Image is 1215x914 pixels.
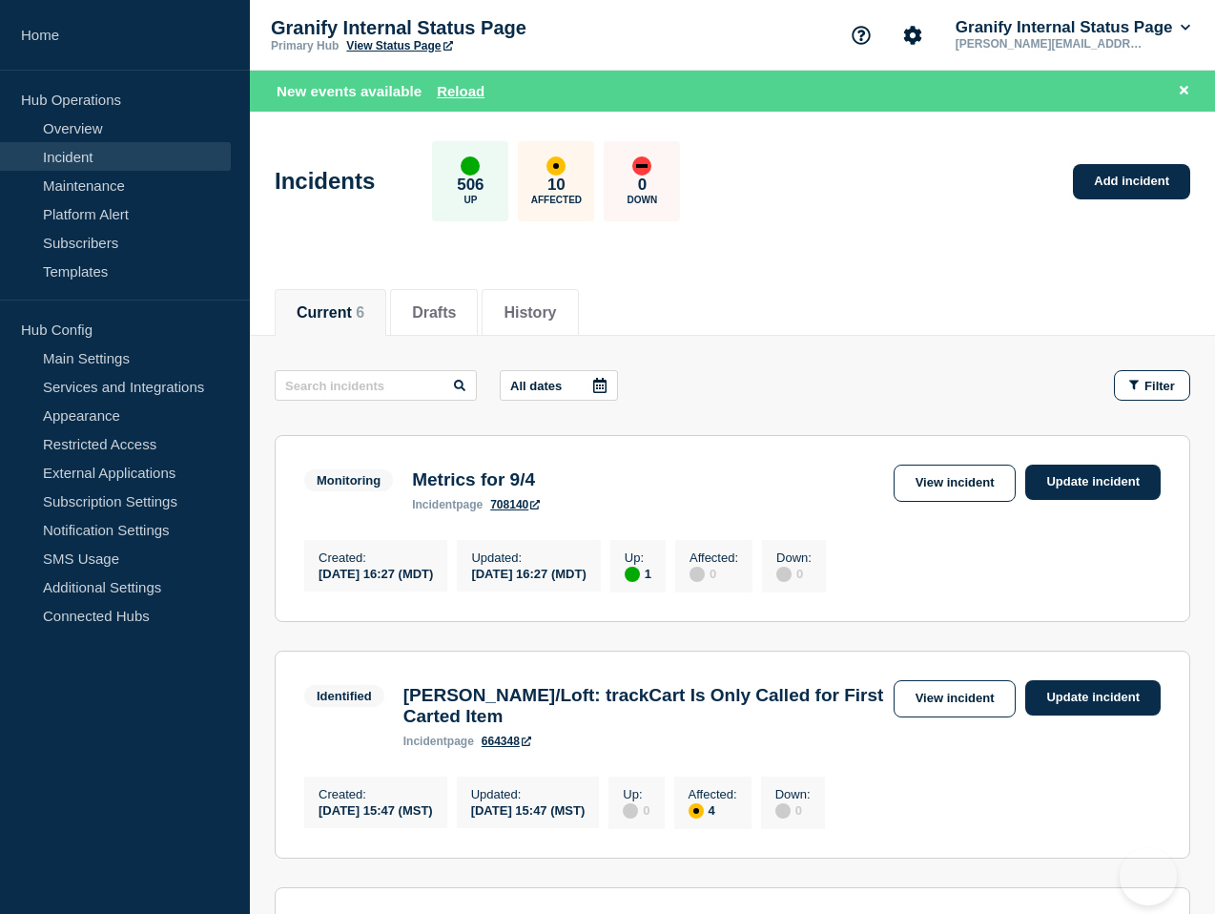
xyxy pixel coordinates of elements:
[471,801,586,818] div: [DATE] 15:47 (MST)
[412,498,456,511] span: incident
[457,176,484,195] p: 506
[689,803,704,819] div: affected
[412,498,483,511] p: page
[894,465,1017,502] a: View incident
[775,803,791,819] div: disabled
[500,370,618,401] button: All dates
[277,83,422,99] span: New events available
[1144,379,1175,393] span: Filter
[471,550,586,565] p: Updated :
[1120,848,1177,905] iframe: Help Scout Beacon - Open
[632,156,651,176] div: down
[623,801,649,819] div: 0
[346,39,452,52] a: View Status Page
[271,39,339,52] p: Primary Hub
[689,801,737,819] div: 4
[319,565,433,581] div: [DATE] 16:27 (MDT)
[841,15,881,55] button: Support
[504,304,556,322] button: History
[893,15,933,55] button: Account settings
[510,379,562,393] p: All dates
[690,550,738,565] p: Affected :
[461,156,480,176] div: up
[319,550,433,565] p: Created :
[275,370,477,401] input: Search incidents
[546,156,566,176] div: affected
[628,195,658,205] p: Down
[952,37,1150,51] p: [PERSON_NAME][EMAIL_ADDRESS][PERSON_NAME][DOMAIN_NAME]
[1073,164,1190,199] a: Add incident
[625,550,651,565] p: Up :
[625,565,651,582] div: 1
[1025,680,1161,716] a: Update incident
[894,680,1017,717] a: View incident
[275,168,375,195] h1: Incidents
[490,498,540,511] a: 708140
[690,567,705,582] div: disabled
[690,565,738,582] div: 0
[776,550,812,565] p: Down :
[304,469,393,491] span: Monitoring
[625,567,640,582] div: up
[437,83,484,99] button: Reload
[638,176,647,195] p: 0
[776,565,812,582] div: 0
[689,787,737,801] p: Affected :
[403,735,447,748] span: incident
[471,787,586,801] p: Updated :
[319,801,433,818] div: [DATE] 15:47 (MST)
[412,469,540,490] h3: Metrics for 9/4
[463,195,477,205] p: Up
[952,18,1194,37] button: Granify Internal Status Page
[1025,465,1161,500] a: Update incident
[403,685,884,727] h3: [PERSON_NAME]/Loft: trackCart Is Only Called for First Carted Item
[623,803,638,819] div: disabled
[304,685,384,707] span: Identified
[776,567,792,582] div: disabled
[531,195,582,205] p: Affected
[775,801,811,819] div: 0
[297,304,364,322] button: Current 6
[271,17,652,39] p: Granify Internal Status Page
[471,565,586,581] div: [DATE] 16:27 (MDT)
[319,787,433,801] p: Created :
[403,735,474,748] p: page
[1114,370,1190,401] button: Filter
[412,304,456,322] button: Drafts
[623,787,649,801] p: Up :
[547,176,566,195] p: 10
[775,787,811,801] p: Down :
[482,735,531,748] a: 664348
[356,304,364,321] span: 6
